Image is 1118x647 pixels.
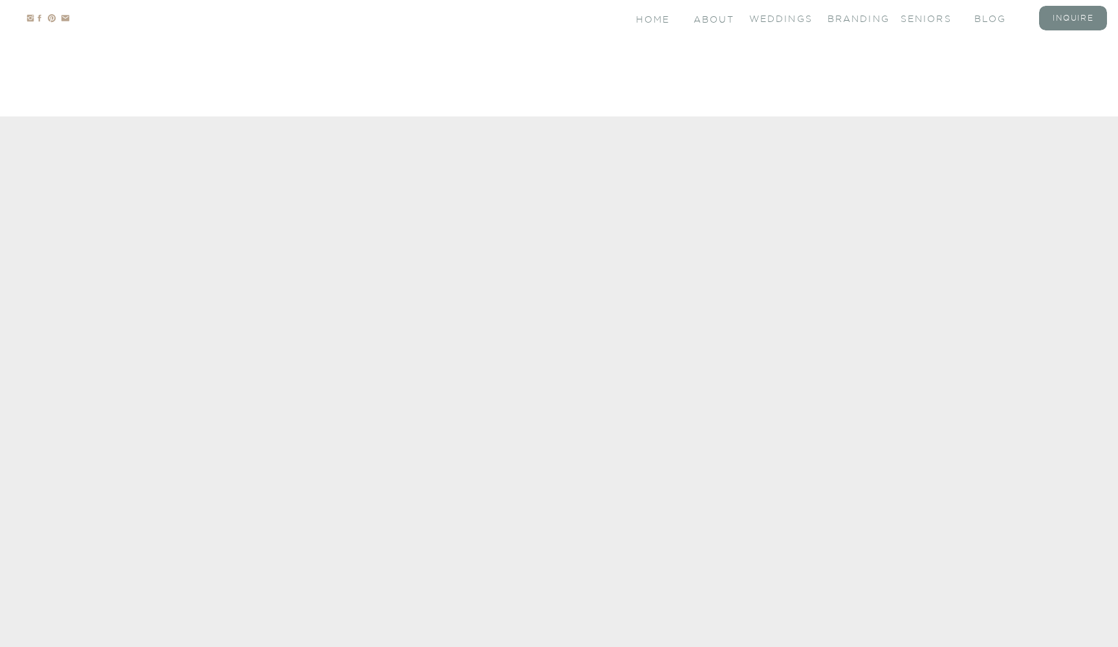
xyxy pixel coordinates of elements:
[749,12,801,23] a: Weddings
[901,12,952,23] a: seniors
[636,13,672,24] a: Home
[828,12,879,23] a: branding
[974,12,1026,23] a: blog
[694,13,732,24] a: About
[1047,12,1099,23] a: inquire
